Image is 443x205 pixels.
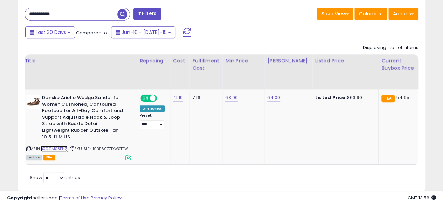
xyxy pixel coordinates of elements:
div: Displaying 1 to 1 of 1 items [363,45,418,51]
div: Fulfillment Cost [192,57,219,72]
button: Last 30 Days [25,26,75,38]
span: All listings currently available for purchase on Amazon [26,155,42,160]
div: Current Buybox Price [381,57,417,72]
span: OFF [156,95,167,101]
b: Dansko Arielle Wedge Sandal for Women Cushioned, Contoured Footbed for All-Day Comfort and Suppor... [42,95,127,142]
span: 54.95 [396,94,409,101]
a: B0CGMS3FNZ [41,146,68,152]
div: 7.16 [192,95,217,101]
span: Jun-16 - [DATE]-15 [122,29,167,36]
span: | SKU: SIE4119BE6077DWST11W [69,146,129,151]
a: 64.00 [267,94,280,101]
div: seller snap | | [7,195,122,201]
div: Title [25,57,134,64]
button: Jun-16 - [DATE]-15 [111,26,175,38]
button: Filters [133,8,161,20]
button: Save View [317,8,353,20]
div: Cost [173,57,187,64]
small: FBA [381,95,394,102]
span: ON [141,95,150,101]
div: Min Price [225,57,261,64]
div: [PERSON_NAME] [267,57,309,64]
div: $63.90 [315,95,373,101]
button: Columns [354,8,387,20]
strong: Copyright [7,194,33,201]
span: 2025-08-15 13:56 GMT [408,194,436,201]
div: Preset: [140,113,165,129]
a: 41.19 [173,94,183,101]
span: Last 30 Days [36,29,66,36]
button: Actions [388,8,418,20]
a: 63.90 [225,94,238,101]
div: Repricing [140,57,167,64]
span: FBA [43,155,55,160]
a: Privacy Policy [91,194,122,201]
div: ASIN: [26,95,131,160]
b: Listed Price: [315,94,347,101]
span: Compared to: [76,29,108,36]
span: Columns [359,10,381,17]
a: Terms of Use [60,194,90,201]
div: Win BuyBox [140,105,165,112]
span: Show: entries [30,174,80,181]
img: 31RV7T4PLZL._SL40_.jpg [26,95,40,109]
div: Listed Price [315,57,375,64]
